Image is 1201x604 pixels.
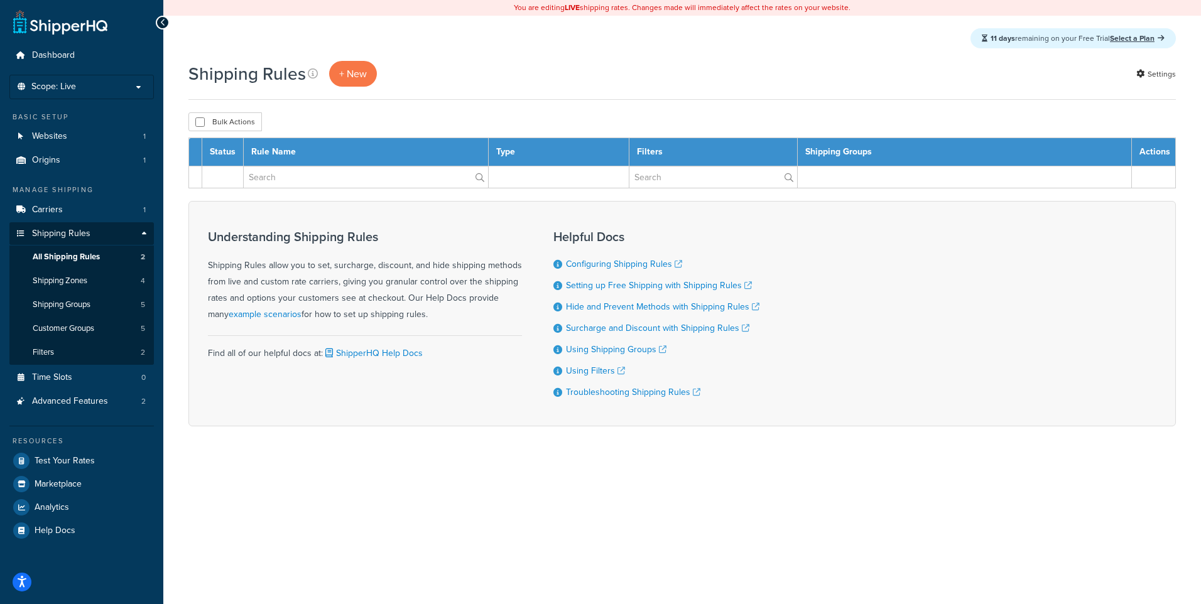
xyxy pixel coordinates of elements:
[244,166,488,188] input: Search
[35,502,69,513] span: Analytics
[32,50,75,61] span: Dashboard
[208,335,522,362] div: Find all of our helpful docs at:
[566,279,752,292] a: Setting up Free Shipping with Shipping Rules
[33,347,54,358] span: Filters
[9,245,154,269] li: All Shipping Rules
[329,61,377,87] a: + New
[33,252,100,262] span: All Shipping Rules
[9,473,154,495] a: Marketplace
[188,112,262,131] button: Bulk Actions
[208,230,522,244] h3: Understanding Shipping Rules
[9,185,154,195] div: Manage Shipping
[32,205,63,215] span: Carriers
[9,149,154,172] li: Origins
[339,67,367,81] span: + New
[553,230,759,244] h3: Helpful Docs
[9,390,154,413] a: Advanced Features 2
[9,436,154,446] div: Resources
[1110,33,1165,44] a: Select a Plan
[9,125,154,148] a: Websites 1
[9,125,154,148] li: Websites
[229,308,302,321] a: example scenarios
[202,138,244,166] th: Status
[32,396,108,407] span: Advanced Features
[9,390,154,413] li: Advanced Features
[9,366,154,389] a: Time Slots 0
[1136,65,1176,83] a: Settings
[31,82,76,92] span: Scope: Live
[797,138,1131,166] th: Shipping Groups
[1132,138,1176,166] th: Actions
[9,222,154,365] li: Shipping Rules
[970,28,1176,48] div: remaining on your Free Trial
[32,372,72,383] span: Time Slots
[244,138,489,166] th: Rule Name
[32,155,60,166] span: Origins
[35,456,95,466] span: Test Your Rates
[208,230,522,323] div: Shipping Rules allow you to set, surcharge, discount, and hide shipping methods from live and cus...
[33,276,87,286] span: Shipping Zones
[141,347,145,358] span: 2
[9,317,154,340] a: Customer Groups 5
[566,343,666,356] a: Using Shipping Groups
[9,496,154,519] a: Analytics
[143,155,146,166] span: 1
[143,205,146,215] span: 1
[9,317,154,340] li: Customer Groups
[565,2,580,13] b: LIVE
[9,341,154,364] a: Filters 2
[33,299,90,310] span: Shipping Groups
[9,198,154,222] a: Carriers 1
[141,276,145,286] span: 4
[9,44,154,67] a: Dashboard
[9,366,154,389] li: Time Slots
[323,347,423,360] a: ShipperHQ Help Docs
[566,386,700,399] a: Troubleshooting Shipping Rules
[9,149,154,172] a: Origins 1
[566,364,625,377] a: Using Filters
[9,269,154,293] a: Shipping Zones 4
[9,245,154,269] a: All Shipping Rules 2
[188,62,306,86] h1: Shipping Rules
[9,112,154,122] div: Basic Setup
[566,257,682,271] a: Configuring Shipping Rules
[35,479,82,490] span: Marketplace
[141,372,146,383] span: 0
[9,269,154,293] li: Shipping Zones
[143,131,146,142] span: 1
[9,222,154,245] a: Shipping Rules
[9,293,154,316] li: Shipping Groups
[489,138,629,166] th: Type
[629,138,797,166] th: Filters
[9,450,154,472] a: Test Your Rates
[629,166,797,188] input: Search
[32,131,67,142] span: Websites
[566,300,759,313] a: Hide and Prevent Methods with Shipping Rules
[141,396,146,407] span: 2
[9,198,154,222] li: Carriers
[991,33,1015,44] strong: 11 days
[33,323,94,334] span: Customer Groups
[141,323,145,334] span: 5
[9,293,154,316] a: Shipping Groups 5
[9,341,154,364] li: Filters
[566,321,749,335] a: Surcharge and Discount with Shipping Rules
[141,252,145,262] span: 2
[35,526,75,536] span: Help Docs
[9,519,154,542] a: Help Docs
[32,229,90,239] span: Shipping Rules
[13,9,107,35] a: ShipperHQ Home
[141,299,145,310] span: 5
